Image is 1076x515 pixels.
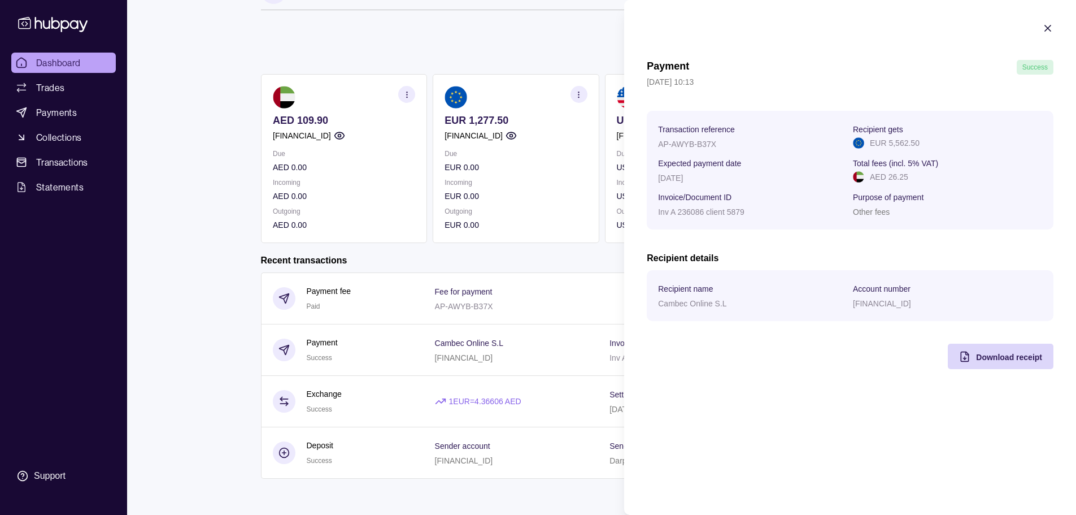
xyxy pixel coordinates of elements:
[853,207,890,217] p: Other fees
[948,344,1053,369] button: Download receipt
[870,137,920,149] p: EUR 5,562.50
[853,193,923,202] p: Purpose of payment
[853,125,903,134] p: Recipient gets
[658,159,741,168] p: Expected payment date
[658,284,713,293] p: Recipient name
[658,299,726,308] p: Cambec Online S.L
[658,207,744,217] p: Inv A 236086 client 5879
[658,174,683,183] p: [DATE]
[647,252,1053,265] h2: Recipient details
[647,60,689,75] h1: Payment
[647,76,1053,88] p: [DATE] 10:13
[853,284,911,293] p: Account number
[870,171,908,183] p: AED 26.25
[853,137,864,149] img: eu
[1022,63,1048,71] span: Success
[658,140,716,149] p: AP-AWYB-B37X
[658,125,735,134] p: Transaction reference
[853,299,911,308] p: [FINANCIAL_ID]
[658,193,731,202] p: Invoice/Document ID
[853,171,864,183] img: ae
[853,159,938,168] p: Total fees (incl. 5% VAT)
[976,353,1042,362] span: Download receipt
